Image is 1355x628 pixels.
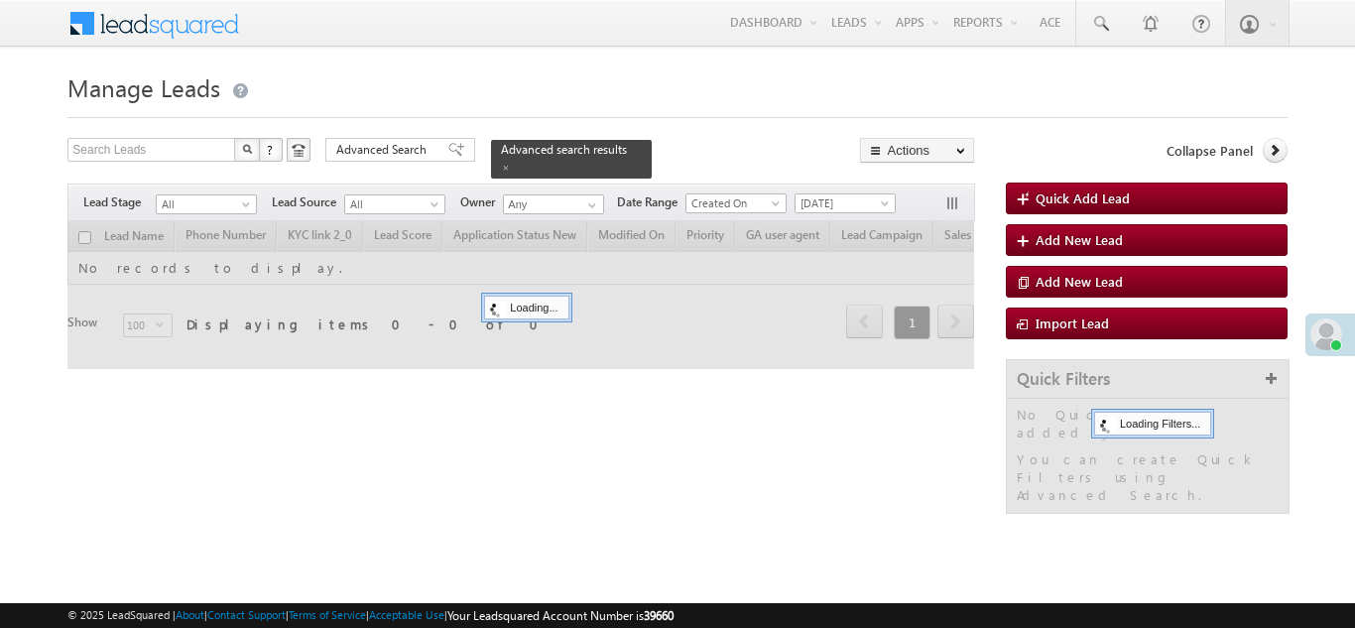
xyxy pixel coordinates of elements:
[83,193,156,211] span: Lead Stage
[447,608,674,623] span: Your Leadsquared Account Number is
[67,606,674,625] span: © 2025 LeadSquared | | | | |
[1036,189,1130,206] span: Quick Add Lead
[345,195,439,213] span: All
[1094,412,1211,436] div: Loading Filters...
[577,195,602,215] a: Show All Items
[795,193,896,213] a: [DATE]
[176,608,204,621] a: About
[686,194,781,212] span: Created On
[369,608,444,621] a: Acceptable Use
[1036,231,1123,248] span: Add New Lead
[67,71,220,103] span: Manage Leads
[207,608,286,621] a: Contact Support
[503,194,604,214] input: Type to Search
[336,141,432,159] span: Advanced Search
[685,193,787,213] a: Created On
[267,141,276,158] span: ?
[242,144,252,154] img: Search
[644,608,674,623] span: 39660
[860,138,974,163] button: Actions
[156,194,257,214] a: All
[796,194,890,212] span: [DATE]
[501,142,627,157] span: Advanced search results
[259,138,283,162] button: ?
[617,193,685,211] span: Date Range
[1167,142,1253,160] span: Collapse Panel
[289,608,366,621] a: Terms of Service
[344,194,445,214] a: All
[272,193,344,211] span: Lead Source
[157,195,251,213] span: All
[1036,273,1123,290] span: Add New Lead
[1036,314,1109,331] span: Import Lead
[460,193,503,211] span: Owner
[484,296,568,319] div: Loading...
